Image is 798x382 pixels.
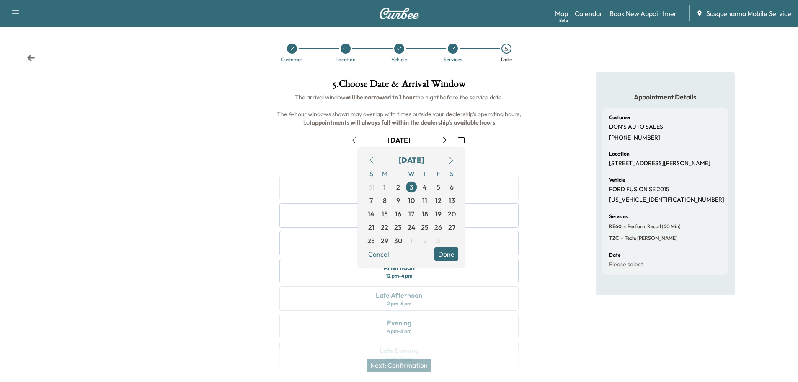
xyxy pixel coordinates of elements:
[381,236,388,246] span: 29
[435,209,442,219] span: 19
[396,195,400,205] span: 9
[622,222,626,231] span: -
[422,195,427,205] span: 11
[368,209,374,219] span: 14
[394,222,402,232] span: 23
[609,186,669,193] p: FORD FUSION SE 2015
[422,209,428,219] span: 18
[386,273,412,279] div: 12 pm - 4 pm
[609,151,630,156] h6: Location
[609,160,710,167] p: [STREET_ADDRESS][PERSON_NAME]
[436,236,440,246] span: 3
[388,135,411,145] div: [DATE]
[273,79,525,93] h1: 5 . Choose Date & Arrival Window
[336,57,356,62] div: Location
[410,182,413,192] span: 3
[575,8,603,18] a: Calendar
[423,236,427,246] span: 2
[405,167,418,180] span: W
[277,94,522,126] span: The arrival window the night before the service date. The 4-hour windows shown may overlap with t...
[346,94,415,101] b: will be narrowed to 1 hour
[434,247,458,261] button: Done
[418,167,431,180] span: T
[395,209,401,219] span: 16
[423,182,427,192] span: 4
[609,223,622,230] span: RE60
[435,195,442,205] span: 12
[378,167,391,180] span: M
[609,261,643,268] p: Please select
[431,167,445,180] span: F
[559,17,568,23] div: Beta
[408,209,414,219] span: 17
[609,134,660,142] p: [PHONE_NUMBER]
[449,195,455,205] span: 13
[609,252,620,257] h6: Date
[382,209,388,219] span: 15
[364,247,393,261] button: Cancel
[501,57,512,62] div: Date
[609,115,631,120] h6: Customer
[421,222,429,232] span: 25
[450,182,454,192] span: 6
[368,182,374,192] span: 31
[391,57,407,62] div: Vehicle
[369,195,373,205] span: 7
[364,167,378,180] span: S
[609,235,619,242] span: TZC
[383,182,386,192] span: 1
[27,54,35,62] div: Back
[626,223,681,230] span: Perform Recall (60 Min)
[381,222,388,232] span: 22
[281,57,302,62] div: Customer
[602,92,728,101] h5: Appointment Details
[434,222,442,232] span: 26
[555,8,568,18] a: MapBeta
[367,236,375,246] span: 28
[609,123,663,131] p: DON'S AUTO SALES
[444,57,462,62] div: Services
[391,167,405,180] span: T
[408,195,415,205] span: 10
[368,222,374,232] span: 21
[619,234,623,242] span: -
[383,195,387,205] span: 8
[312,119,495,126] b: appointments will always fall within the dealership's available hours
[445,167,458,180] span: S
[399,154,424,166] div: [DATE]
[623,235,677,242] span: Tech: Zach C
[379,8,419,19] img: Curbee Logo
[706,8,791,18] span: Susquehanna Mobile Service
[609,214,628,219] h6: Services
[609,8,680,18] a: Book New Appointment
[410,236,413,246] span: 1
[396,182,400,192] span: 2
[609,196,724,204] p: [US_VEHICLE_IDENTIFICATION_NUMBER]
[448,222,455,232] span: 27
[448,209,456,219] span: 20
[394,236,402,246] span: 30
[501,44,511,54] div: 5
[609,177,625,182] h6: Vehicle
[408,222,416,232] span: 24
[436,182,440,192] span: 5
